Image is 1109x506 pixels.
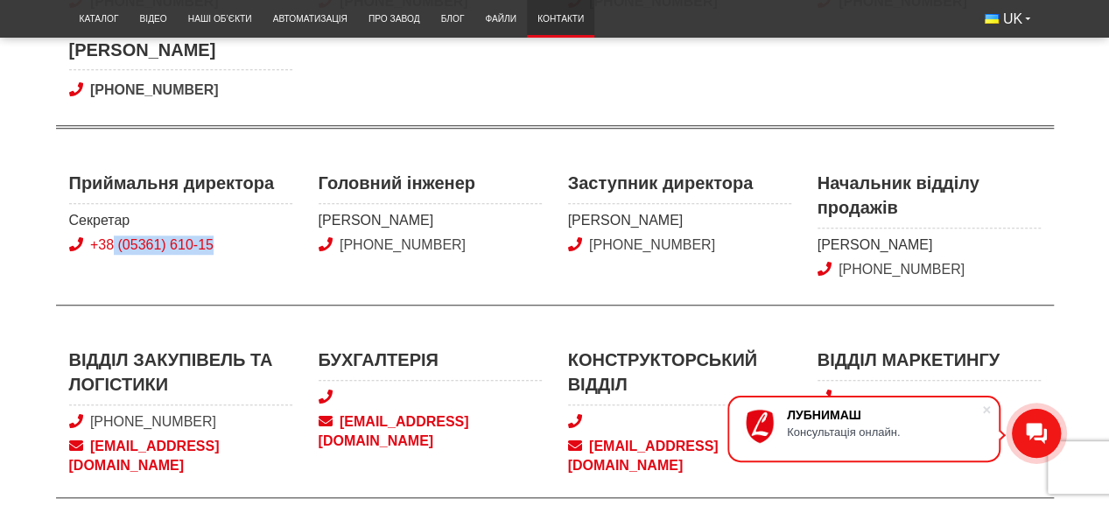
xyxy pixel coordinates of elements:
a: Наші об’єкти [178,4,263,33]
a: [PHONE_NUMBER] [90,414,216,429]
span: Секретар [69,211,292,230]
a: +38 (05361) 610-15 [90,237,214,252]
span: [PERSON_NAME] [319,211,542,230]
a: Контакти [527,4,594,33]
span: Бухгалтерія [319,348,542,380]
a: Про завод [358,4,431,33]
a: [PHONE_NUMBER] [839,262,965,277]
span: Головний інженер [319,171,542,203]
span: Конструкторський відділ [568,348,791,404]
a: Блог [431,4,475,33]
span: Приймальня директора [69,171,292,203]
a: Автоматизація [263,4,358,33]
a: Каталог [69,4,130,33]
a: [PHONE_NUMBER] [69,81,292,100]
a: [EMAIL_ADDRESS][DOMAIN_NAME] [319,412,542,452]
a: [EMAIL_ADDRESS][DOMAIN_NAME] [69,437,292,476]
a: [EMAIL_ADDRESS][DOMAIN_NAME] [568,437,791,476]
a: [PHONE_NUMBER] [340,237,466,252]
span: [PERSON_NAME] [568,211,791,230]
div: Консультація онлайн. [787,425,981,439]
span: Відділ закупівель та логістики [69,348,292,404]
div: ЛУБНИМАШ [787,408,981,422]
span: [PERSON_NAME] [69,38,292,70]
button: UK [974,4,1041,34]
span: [PERSON_NAME] [818,235,1041,255]
span: Начальник відділу продажів [818,171,1041,228]
span: Заступник директора [568,171,791,203]
a: Файли [474,4,527,33]
span: UK [1003,10,1022,29]
a: [PHONE_NUMBER] [589,237,715,252]
a: Відео [129,4,177,33]
span: Відділ маркетингу [818,348,1041,380]
img: Українська [985,14,999,24]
